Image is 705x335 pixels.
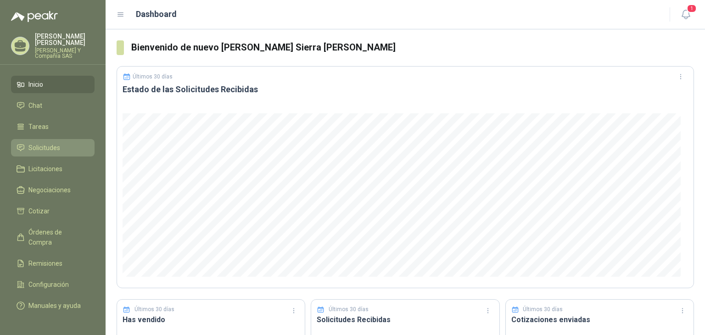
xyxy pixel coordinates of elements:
h3: Solicitudes Recibidas [317,314,493,325]
p: [PERSON_NAME] Y Compañía SAS [35,48,95,59]
p: [PERSON_NAME] [PERSON_NAME] [35,33,95,46]
a: Chat [11,97,95,114]
a: Negociaciones [11,181,95,199]
span: 1 [687,4,697,13]
p: Últimos 30 días [329,305,369,314]
img: Logo peakr [11,11,58,22]
p: Últimos 30 días [134,305,174,314]
a: Inicio [11,76,95,93]
button: 1 [677,6,694,23]
a: Tareas [11,118,95,135]
span: Chat [28,100,42,111]
a: Cotizar [11,202,95,220]
span: Tareas [28,122,49,132]
a: Solicitudes [11,139,95,156]
a: Remisiones [11,255,95,272]
a: Licitaciones [11,160,95,178]
h3: Cotizaciones enviadas [511,314,688,325]
span: Cotizar [28,206,50,216]
span: Negociaciones [28,185,71,195]
p: Últimos 30 días [133,73,173,80]
span: Solicitudes [28,143,60,153]
a: Manuales y ayuda [11,297,95,314]
h3: Estado de las Solicitudes Recibidas [123,84,688,95]
h3: Bienvenido de nuevo [PERSON_NAME] Sierra [PERSON_NAME] [131,40,694,55]
span: Configuración [28,279,69,290]
a: Configuración [11,276,95,293]
span: Remisiones [28,258,62,268]
p: Últimos 30 días [523,305,563,314]
span: Licitaciones [28,164,62,174]
span: Inicio [28,79,43,89]
h1: Dashboard [136,8,177,21]
span: Órdenes de Compra [28,227,86,247]
a: Órdenes de Compra [11,223,95,251]
span: Manuales y ayuda [28,301,81,311]
h3: Has vendido [123,314,299,325]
